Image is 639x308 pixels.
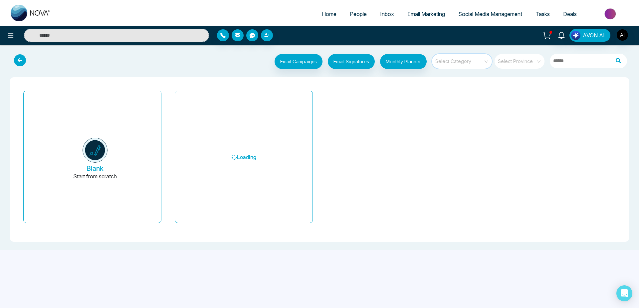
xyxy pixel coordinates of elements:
img: Nova CRM Logo [11,5,51,21]
span: People [350,11,367,17]
a: Email Campaigns [269,58,322,64]
a: Deals [556,8,583,20]
span: Tasks [535,11,550,17]
a: Email Signatures [322,54,375,71]
button: AVON AI [569,29,610,42]
img: Market-place.gif [587,6,635,21]
button: Monthly Planner [380,54,427,69]
a: Inbox [373,8,401,20]
a: Home [315,8,343,20]
span: Deals [563,11,577,17]
h5: Blank [87,164,104,172]
a: Monthly Planner [375,54,427,71]
h6: Loading [183,96,305,218]
a: People [343,8,373,20]
button: Email Signatures [328,54,375,69]
button: Email Campaigns [275,54,322,69]
img: User Avatar [617,29,628,41]
a: Email Marketing [401,8,452,20]
p: Start from scratch [73,172,117,188]
span: Home [322,11,336,17]
img: Lead Flow [571,31,580,40]
div: Open Intercom Messenger [616,285,632,301]
span: Email Marketing [407,11,445,17]
img: novacrm [83,138,107,163]
a: Tasks [529,8,556,20]
span: Inbox [380,11,394,17]
span: AVON AI [583,31,605,39]
a: Social Media Management [452,8,529,20]
button: BlankStart from scratch [34,96,156,223]
span: Social Media Management [458,11,522,17]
